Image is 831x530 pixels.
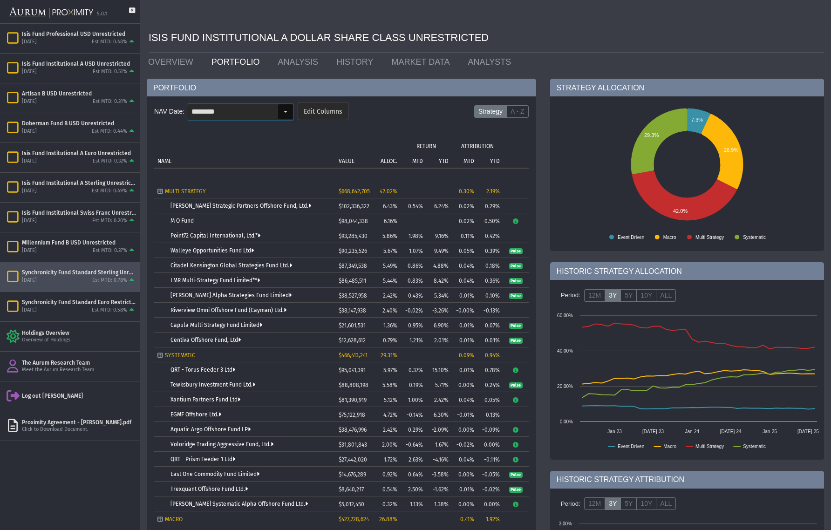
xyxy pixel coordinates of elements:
[620,497,637,510] label: 5Y
[607,429,622,434] text: Jan-23
[22,209,136,217] div: Isis Fund Institutional Swiss Franc Unrestricted
[22,329,136,337] div: Holdings Overview
[557,348,573,353] text: 40.00%
[509,248,523,255] span: Pulse
[426,228,452,243] td: 9.16%
[401,377,426,392] td: 0.19%
[481,188,500,195] div: 2.19%
[93,98,127,105] div: Est MTD: 0.31%
[339,188,370,195] span: $668,642,705
[170,426,251,433] a: Aquatic Argo Offshore Fund LP
[93,158,127,165] div: Est MTD: 0.32%
[381,158,397,164] p: ALLOC.
[370,138,401,168] td: Column ALLOC.
[170,411,221,418] a: EGMF Offshore Ltd.
[401,273,426,288] td: 0.83%
[22,247,37,254] div: [DATE]
[743,235,766,240] text: Systematic
[383,322,397,329] span: 1.36%
[426,437,452,452] td: 1.67%
[382,471,397,478] span: 0.92%
[503,138,529,168] td: Column
[695,444,724,449] text: Multi Strategy
[477,198,503,213] td: 0.29%
[477,377,503,392] td: 0.24%
[339,218,368,224] span: $98,044,338
[401,303,426,318] td: -0.02%
[170,322,262,328] a: Capula Multi Strategy Fund Limited
[426,333,452,347] td: 2.01%
[384,397,397,403] span: 5.12%
[426,392,452,407] td: 2.42%
[22,269,136,276] div: Synchronicity Fund Standard Sterling Unrestricted
[382,486,397,493] span: 0.54%
[401,407,426,422] td: -0.14%
[170,337,241,343] a: Centiva Offshore Fund, Ltd
[559,419,572,424] text: 0.00%
[455,352,474,359] div: 0.09%
[509,472,523,478] span: Pulse
[339,427,367,433] span: $38,476,996
[663,235,676,240] text: Macro
[455,188,474,195] div: 0.30%
[509,247,523,254] a: Pulse
[170,381,255,388] a: Tewksbury Investment Fund Ltd.
[92,307,127,314] div: Est MTD: 0.58%
[401,198,426,213] td: 0.54%
[339,248,367,254] span: $90,235,526
[154,138,335,168] td: Column NAME
[380,188,397,195] span: 42.02%
[401,318,426,333] td: 0.95%
[401,258,426,273] td: 0.86%
[797,429,819,434] text: [DATE]-25
[636,289,656,302] label: 10Y
[426,496,452,511] td: 1.38%
[384,218,397,224] span: 6.16%
[92,188,127,195] div: Est MTD: 0.49%
[642,429,664,434] text: [DATE]-23
[339,471,366,478] span: $14,676,289
[383,292,397,299] span: 2.42%
[477,392,503,407] td: 0.05%
[463,158,474,164] p: MTD
[383,203,397,210] span: 6.43%
[644,132,659,138] text: 29.3%
[339,263,367,269] span: $87,349,538
[416,143,436,149] p: RETURN
[383,278,397,284] span: 5.44%
[620,289,637,302] label: 5Y
[298,102,348,120] dx-button: Edit Columns
[509,381,523,388] a: Pulse
[401,452,426,467] td: 2.63%
[384,456,397,463] span: 1.72%
[474,105,507,118] label: Strategy
[339,203,369,210] span: $102,336,322
[383,412,397,418] span: 4.72%
[452,273,477,288] td: 0.04%
[382,307,397,314] span: 2.40%
[9,2,93,23] img: Aurum-Proximity%20white.svg
[559,521,572,526] text: 3.00%
[271,53,329,71] a: ANALYSIS
[382,442,397,448] span: 2.00%
[22,367,136,374] div: Meet the Aurum Research Team
[426,422,452,437] td: -2.09%
[22,98,37,105] div: [DATE]
[618,235,644,240] text: Event Driven
[170,367,235,373] a: QRT - Torus Feeder 3 Ltd
[401,243,426,258] td: 1.07%
[401,333,426,347] td: 1.21%
[401,437,426,452] td: -0.64%
[477,333,503,347] td: 0.01%
[452,362,477,377] td: 0.01%
[383,367,397,374] span: 5.97%
[401,422,426,437] td: 0.29%
[426,318,452,333] td: 6.90%
[426,482,452,496] td: -1.62%
[22,217,37,224] div: [DATE]
[339,516,369,523] span: $427,728,624
[382,501,397,508] span: 0.32%
[509,323,523,329] span: Pulse
[477,437,503,452] td: 0.00%
[605,289,621,302] label: 3Y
